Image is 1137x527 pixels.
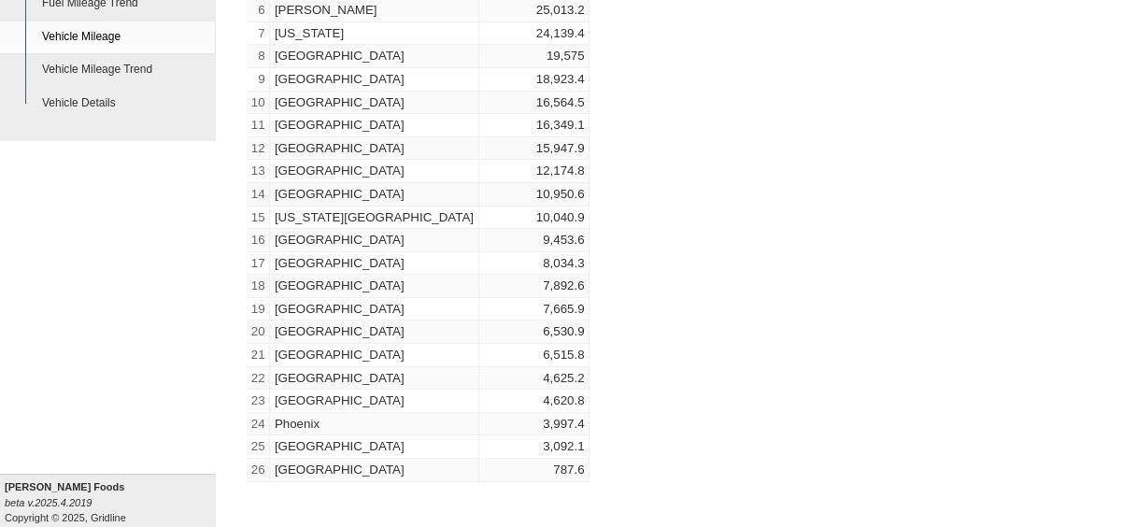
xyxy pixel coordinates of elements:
td: [GEOGRAPHIC_DATA] [270,275,478,298]
td: [GEOGRAPHIC_DATA] [270,367,478,391]
td: [GEOGRAPHIC_DATA] [270,68,478,92]
td: 3,092.1 [479,435,590,459]
td: 8 [247,45,270,68]
b: [PERSON_NAME] Foods [5,481,124,492]
td: 18,923.4 [479,68,590,92]
td: 25 [247,435,270,459]
td: 8,034.3 [479,252,590,276]
td: 14 [247,183,270,207]
td: 16,349.1 [479,114,590,137]
td: 21 [247,344,270,367]
td: 20 [247,320,270,344]
td: [GEOGRAPHIC_DATA] [270,252,478,276]
td: [GEOGRAPHIC_DATA] [270,45,478,68]
td: 6,530.9 [479,320,590,344]
td: 787.6 [479,459,590,482]
td: 19,575 [479,45,590,68]
td: 4,625.2 [479,367,590,391]
td: 19 [247,298,270,321]
td: 15 [247,207,270,230]
a: Vehicle Details [34,87,215,121]
td: 9,453.6 [479,229,590,252]
td: [GEOGRAPHIC_DATA] [270,229,478,252]
td: [GEOGRAPHIC_DATA] [270,298,478,321]
td: 10,040.9 [479,207,590,230]
td: 24,139.4 [479,22,590,46]
td: 6,515.8 [479,344,590,367]
td: 9 [247,68,270,92]
td: [GEOGRAPHIC_DATA] [270,92,478,115]
td: [US_STATE][GEOGRAPHIC_DATA] [270,207,478,230]
td: 16 [247,229,270,252]
td: 23 [247,390,270,413]
div: Copyright © 2025, Gridline [5,479,215,525]
td: 16,564.5 [479,92,590,115]
i: beta v.2025.4.2019 [5,497,92,508]
td: 15,947.9 [479,137,590,161]
td: 10 [247,92,270,115]
td: 7,892.6 [479,275,590,298]
td: 18 [247,275,270,298]
td: 24 [247,413,270,436]
td: 26 [247,459,270,482]
td: 3,997.4 [479,413,590,436]
td: 7 [247,22,270,46]
td: [GEOGRAPHIC_DATA] [270,160,478,183]
td: 4,620.8 [479,390,590,413]
td: [GEOGRAPHIC_DATA] [270,183,478,207]
td: 7,665.9 [479,298,590,321]
td: 22 [247,367,270,391]
td: [GEOGRAPHIC_DATA] [270,137,478,161]
td: [GEOGRAPHIC_DATA] [270,459,478,482]
td: Phoenix [270,413,478,436]
td: [GEOGRAPHIC_DATA] [270,390,478,413]
td: [GEOGRAPHIC_DATA] [270,114,478,137]
td: [GEOGRAPHIC_DATA] [270,344,478,367]
td: [GEOGRAPHIC_DATA] [270,435,478,459]
td: [GEOGRAPHIC_DATA] [270,320,478,344]
td: 11 [247,114,270,137]
a: Vehicle Mileage Trend [34,53,215,87]
td: [US_STATE] [270,22,478,46]
a: Vehicle Mileage [34,21,215,54]
td: 12 [247,137,270,161]
td: 12,174.8 [479,160,590,183]
td: 13 [247,160,270,183]
td: 10,950.6 [479,183,590,207]
td: 17 [247,252,270,276]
